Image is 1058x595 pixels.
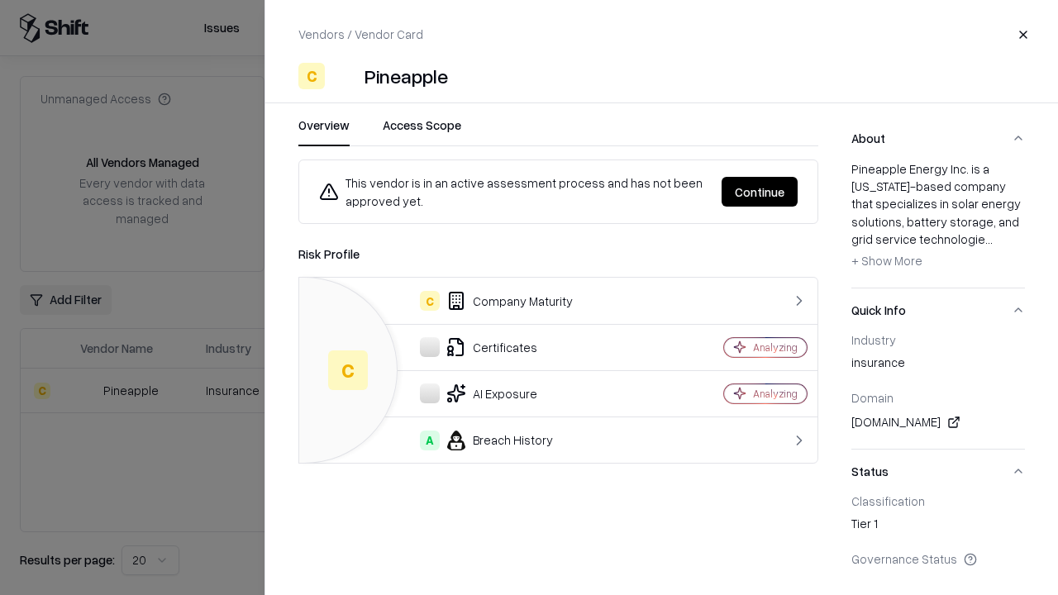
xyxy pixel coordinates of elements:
button: + Show More [851,248,922,274]
div: Certificates [312,337,666,357]
div: This vendor is in an active assessment process and has not been approved yet. [319,174,708,210]
button: Overview [298,117,350,146]
div: C [420,291,440,311]
div: Tier 1 [851,515,1025,538]
div: insurance [851,354,1025,377]
div: Analyzing [753,387,798,401]
div: C [298,63,325,89]
div: Domain [851,390,1025,405]
button: Access Scope [383,117,461,146]
button: About [851,117,1025,160]
div: [DOMAIN_NAME] [851,412,1025,432]
div: AI Exposure [312,383,666,403]
div: Pineapple [365,63,448,89]
div: Company Maturity [312,291,666,311]
div: Governance Status [851,551,1025,566]
div: About [851,160,1025,288]
span: + Show More [851,253,922,268]
div: Analyzing [753,340,798,355]
div: A [420,431,440,450]
button: Continue [722,177,798,207]
div: Pineapple Energy Inc. is a [US_STATE]-based company that specializes in solar energy solutions, b... [851,160,1025,274]
div: Classification [851,493,1025,508]
div: C [328,350,368,390]
button: Quick Info [851,288,1025,332]
div: Quick Info [851,332,1025,449]
span: ... [985,231,993,246]
button: Status [851,450,1025,493]
div: Risk Profile [298,244,818,264]
img: Pineapple [331,63,358,89]
div: Industry [851,332,1025,347]
p: Vendors / Vendor Card [298,26,423,43]
div: Breach History [312,431,666,450]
